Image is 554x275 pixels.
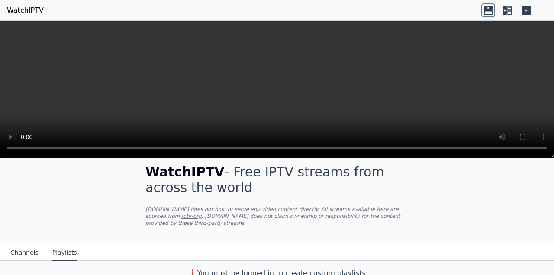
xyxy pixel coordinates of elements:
h1: - Free IPTV streams from across the world [145,164,409,195]
span: WatchIPTV [145,164,225,179]
a: iptv-org [181,213,202,219]
a: WatchIPTV [7,5,44,16]
button: Playlists [52,245,77,261]
p: [DOMAIN_NAME] does not host or serve any video content directly. All streams available here are s... [145,206,409,227]
button: Channels [10,245,39,261]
